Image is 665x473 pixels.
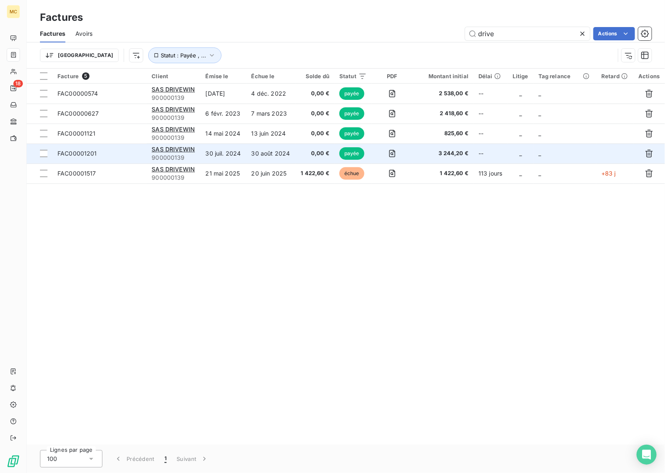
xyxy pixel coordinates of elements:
td: 113 jours [473,163,508,183]
button: [GEOGRAPHIC_DATA] [40,49,119,62]
div: PDF [377,73,408,79]
span: 1 422,60 € [418,169,468,178]
div: Émise le [206,73,242,79]
td: 7 mars 2023 [247,104,296,124]
div: Open Intercom Messenger [637,445,657,465]
button: Précédent [109,450,159,468]
span: _ [519,170,522,177]
span: payée [339,127,364,140]
span: SAS DRIVEWIN [152,166,195,173]
button: 1 [159,450,172,468]
span: 2 418,60 € [418,109,468,118]
span: Facture [57,73,79,79]
img: Logo LeanPay [7,455,20,468]
td: -- [473,144,508,163]
span: _ [538,130,541,137]
span: 2 538,00 € [418,89,468,98]
div: Statut [339,73,367,79]
div: Retard [601,73,628,79]
span: 0,00 € [301,129,329,138]
span: Avoirs [75,30,92,38]
span: 900000139 [152,94,195,102]
span: 100 [47,455,57,463]
span: 18 [13,80,23,87]
button: Actions [593,27,635,40]
span: Factures [40,30,65,38]
span: 900000139 [152,114,195,122]
span: _ [519,150,522,157]
span: 1 [164,455,167,463]
span: échue [339,167,364,180]
td: 4 déc. 2022 [247,84,296,104]
div: Actions [638,73,660,79]
div: Litige [513,73,528,79]
span: FAC00000627 [57,110,99,117]
span: 3 244,20 € [418,149,468,158]
div: Solde dû [301,73,329,79]
td: 30 juil. 2024 [201,144,247,163]
td: -- [473,84,508,104]
div: Échue le [252,73,291,79]
span: 1 422,60 € [301,169,329,178]
span: _ [519,110,522,117]
input: Rechercher [465,27,590,40]
td: [DATE] [201,84,247,104]
span: payée [339,107,364,120]
td: 14 mai 2024 [201,124,247,144]
span: 900000139 [152,134,195,142]
div: Montant initial [418,73,468,79]
span: _ [519,130,522,137]
span: _ [538,150,541,157]
span: 900000139 [152,173,195,182]
span: _ [538,170,541,177]
h3: Factures [40,10,83,25]
td: 20 juin 2025 [247,163,296,183]
td: 21 mai 2025 [201,163,247,183]
div: Client [152,73,195,79]
span: SAS DRIVEWIN [152,86,195,93]
span: _ [538,90,541,97]
td: -- [473,104,508,124]
span: 825,60 € [418,129,468,138]
span: SAS DRIVEWIN [152,106,195,113]
td: 30 août 2024 [247,144,296,163]
div: MC [7,5,20,18]
td: -- [473,124,508,144]
span: FAC00001517 [57,170,96,177]
span: payée [339,147,364,160]
span: 0,00 € [301,149,329,158]
span: FAC00001201 [57,150,97,157]
span: SAS DRIVEWIN [152,146,195,153]
span: 5 [82,72,90,80]
span: 900000139 [152,154,195,162]
span: FAC00001121 [57,130,96,137]
span: SAS DRIVEWIN [152,126,195,133]
span: Statut : Payée , ... [161,52,206,59]
div: Délai [478,73,503,79]
span: _ [538,110,541,117]
div: Tag relance [538,73,591,79]
button: Statut : Payée , ... [148,47,222,63]
span: 0,00 € [301,89,329,98]
span: FAC00000574 [57,90,98,97]
td: 6 févr. 2023 [201,104,247,124]
span: 0,00 € [301,109,329,118]
span: +83 j [601,170,616,177]
span: payée [339,87,364,100]
span: _ [519,90,522,97]
button: Suivant [172,450,214,468]
td: 13 juin 2024 [247,124,296,144]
